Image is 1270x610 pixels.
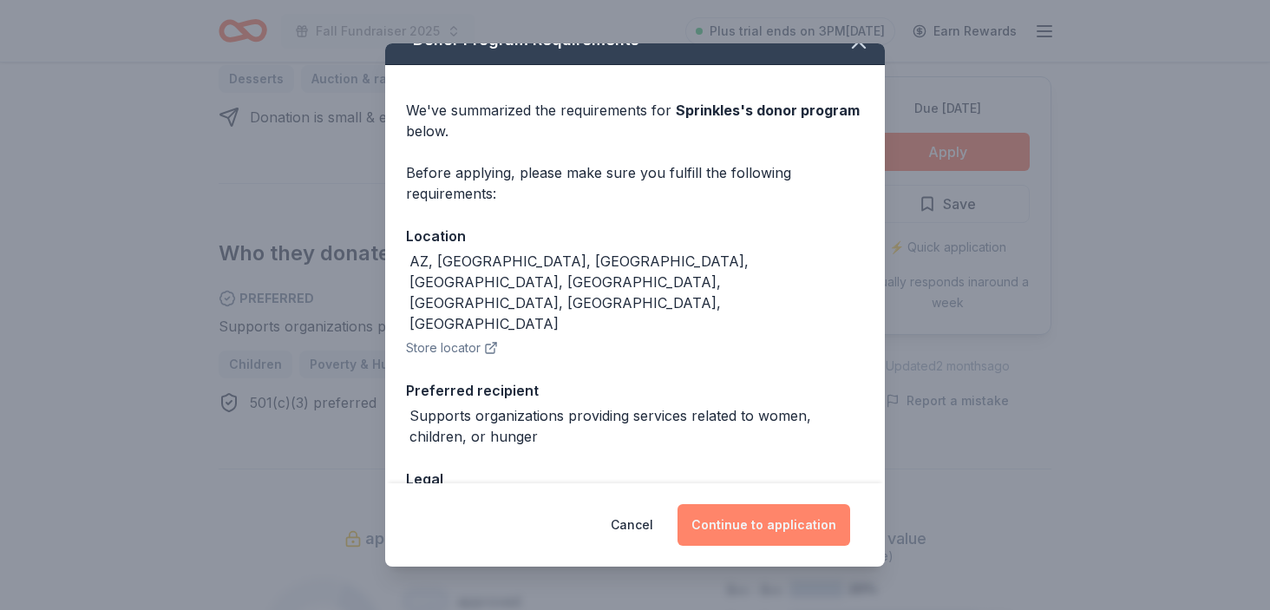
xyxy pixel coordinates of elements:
[676,102,860,119] span: Sprinkles 's donor program
[409,251,864,334] div: AZ, [GEOGRAPHIC_DATA], [GEOGRAPHIC_DATA], [GEOGRAPHIC_DATA], [GEOGRAPHIC_DATA], [GEOGRAPHIC_DATA]...
[678,504,850,546] button: Continue to application
[406,379,864,402] div: Preferred recipient
[406,338,498,358] button: Store locator
[406,100,864,141] div: We've summarized the requirements for below.
[611,504,653,546] button: Cancel
[406,162,864,204] div: Before applying, please make sure you fulfill the following requirements:
[409,405,864,447] div: Supports organizations providing services related to women, children, or hunger
[406,468,864,490] div: Legal
[406,225,864,247] div: Location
